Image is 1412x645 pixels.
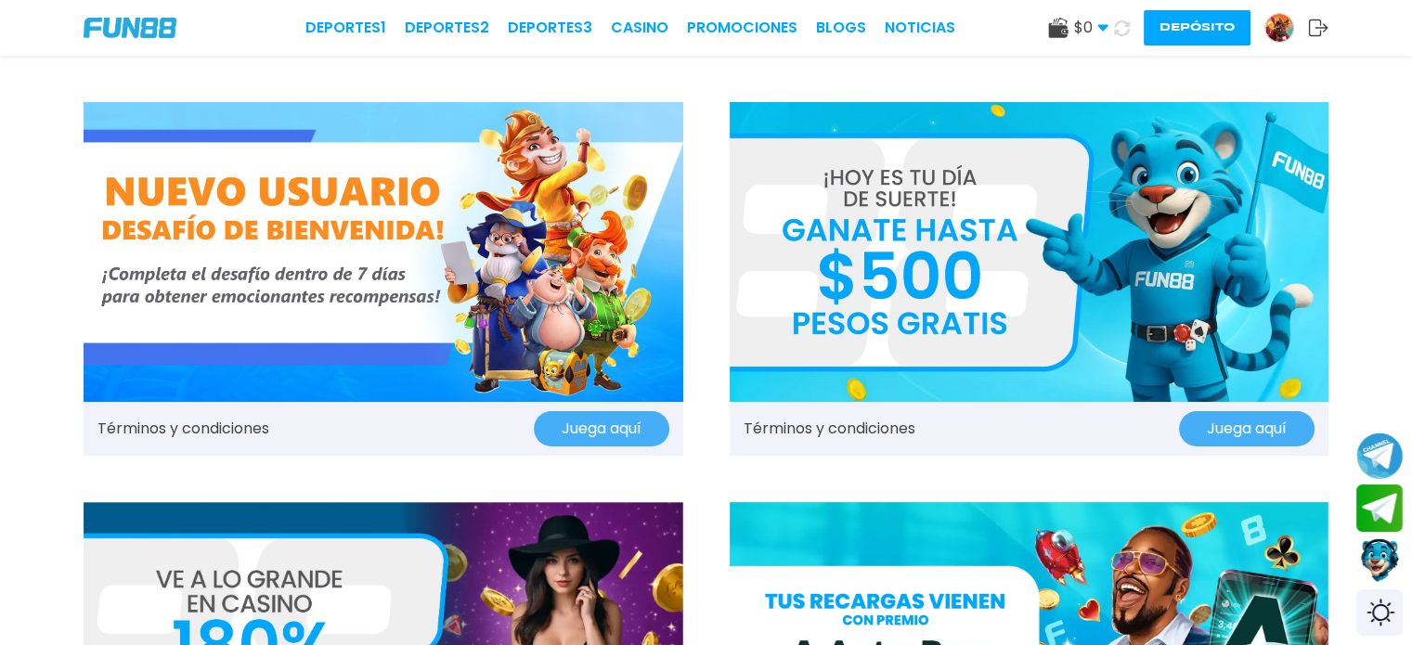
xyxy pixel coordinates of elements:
[1074,17,1108,39] span: $ 0
[687,17,797,39] a: Promociones
[1179,411,1315,446] button: Juega aquí
[97,418,269,440] a: Términos y condiciones
[744,418,915,440] a: Términos y condiciones
[816,17,866,39] a: BLOGS
[405,17,489,39] a: Deportes2
[1356,484,1403,533] button: Join telegram
[1144,10,1250,45] button: Depósito
[611,17,668,39] a: CASINO
[1356,536,1403,585] button: Contact customer service
[84,102,683,402] img: Promo Banner
[1264,13,1308,43] a: Avatar
[305,17,386,39] a: Deportes1
[508,17,592,39] a: Deportes3
[1265,14,1293,42] img: Avatar
[885,17,955,39] a: NOTICIAS
[534,411,669,446] button: Juega aquí
[730,102,1329,402] img: Promo Banner
[1356,589,1403,636] div: Switch theme
[84,18,176,38] img: Company Logo
[1356,432,1403,480] button: Join telegram channel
